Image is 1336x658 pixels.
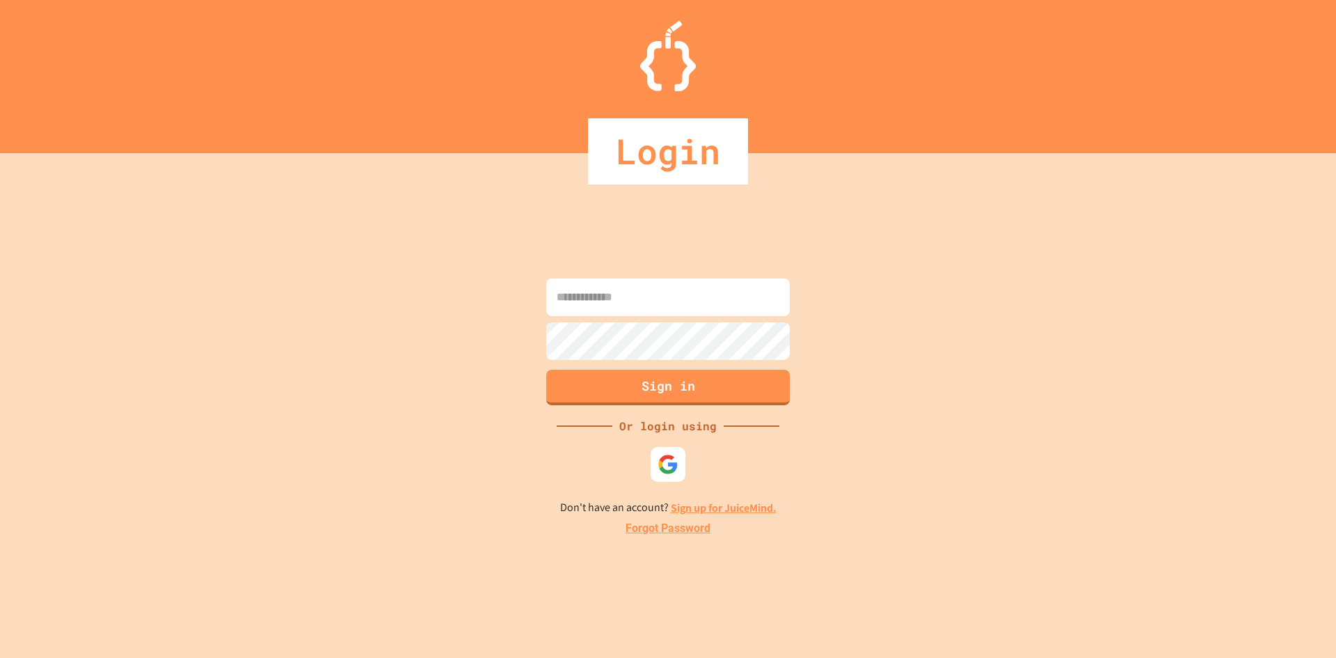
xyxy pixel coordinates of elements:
[588,118,748,185] div: Login
[671,501,777,515] a: Sign up for JuiceMind.
[640,21,696,91] img: Logo.svg
[658,454,678,475] img: google-icon.svg
[546,370,790,405] button: Sign in
[626,520,710,537] a: Forgot Password
[560,499,777,517] p: Don't have an account?
[612,418,724,434] div: Or login using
